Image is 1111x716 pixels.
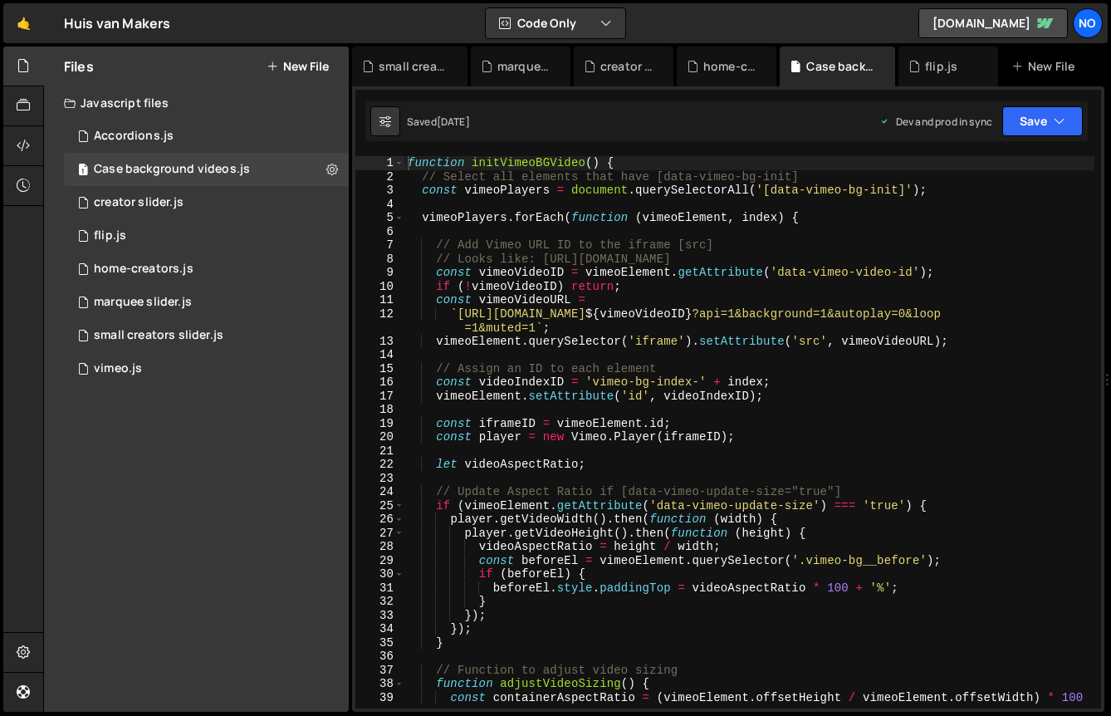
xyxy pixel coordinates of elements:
div: 30 [355,567,404,581]
div: 27 [355,527,404,541]
h2: Files [64,57,94,76]
div: 24 [355,485,404,499]
div: home-creators.js [94,262,193,277]
div: 32 [355,595,404,609]
div: 14 [355,348,404,362]
div: 34 [355,622,404,636]
div: 12888/45472.js [64,219,349,253]
div: 20 [355,430,404,444]
div: 31 [355,581,404,596]
div: 33 [355,609,404,623]
div: 12888/31622.js [64,352,349,385]
div: 12888/31623.js [64,186,349,219]
div: marquee slider.js [94,295,192,310]
div: 12888/31641.js [64,120,349,153]
div: 25 [355,499,404,513]
div: 23 [355,472,404,486]
div: Huis van Makers [64,13,170,33]
div: 35 [355,636,404,650]
div: vimeo.js [94,361,142,376]
div: 8 [355,253,404,267]
div: Case background videos.js [806,58,875,75]
div: 5 [355,211,404,225]
div: 6 [355,225,404,239]
div: 12888/45310.js [64,153,349,186]
div: 10 [355,280,404,294]
div: 22 [355,458,404,472]
div: 13 [355,335,404,349]
div: 4 [355,198,404,212]
div: flip.js [925,58,957,75]
div: 37 [355,664,404,678]
div: Saved [407,115,470,129]
div: 7 [355,238,404,253]
div: 26 [355,512,404,527]
div: marquee slider.js [497,58,551,75]
div: 21 [355,444,404,459]
div: 16 [355,375,404,390]
div: home-creators.js [703,58,756,75]
div: 12888/31629.js [64,319,349,352]
div: Javascript files [44,86,349,120]
div: [DATE] [437,115,470,129]
div: 15 [355,362,404,376]
button: Save [1002,106,1083,136]
a: [DOMAIN_NAME] [918,8,1068,38]
div: flip.js [94,228,126,243]
div: 12888/39782.js [64,286,349,319]
div: Accordions.js [94,129,174,144]
a: 🤙 [3,3,44,43]
div: Case background videos.js [94,162,250,177]
div: New File [1011,58,1081,75]
div: 36 [355,650,404,664]
div: 11 [355,293,404,307]
a: No [1073,8,1103,38]
div: Dev and prod in sync [879,115,992,129]
button: New File [267,60,329,73]
button: Code Only [486,8,625,38]
div: 28 [355,540,404,554]
div: 19 [355,417,404,431]
div: 1 [355,156,404,170]
div: small creators slider.js [379,58,448,75]
div: 12888/32546.js [64,253,349,286]
div: creator slider.js [600,58,653,75]
div: 18 [355,403,404,417]
div: small creators slider.js [94,328,223,343]
div: 3 [355,184,404,198]
span: 1 [78,164,88,178]
div: 9 [355,266,404,280]
div: 12 [355,307,404,335]
div: 2 [355,170,404,184]
div: 29 [355,554,404,568]
div: 38 [355,677,404,691]
div: 17 [355,390,404,404]
div: creator slider.js [94,195,184,210]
